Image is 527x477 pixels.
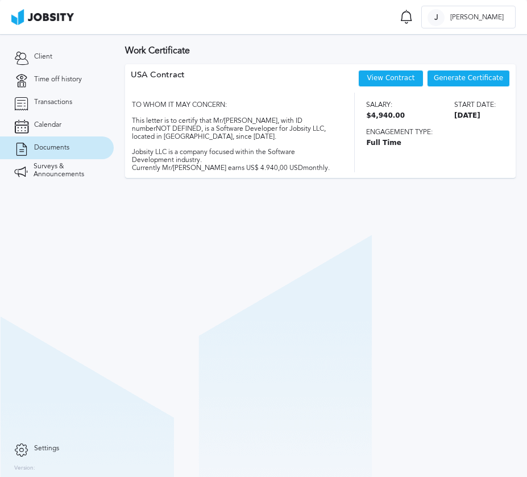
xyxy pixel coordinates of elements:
img: ab4bad089aa723f57921c736e9817d99.png [11,9,74,25]
span: Full Time [366,139,496,147]
span: [PERSON_NAME] [445,14,509,22]
h3: Work Certificate [125,45,516,56]
div: TO WHOM IT MAY CONCERN: This letter is to certify that Mr/[PERSON_NAME], with ID number NOT DEFIN... [131,93,334,172]
a: View Contract [367,74,415,82]
span: Engagement type: [366,128,496,136]
div: USA Contract [131,70,185,93]
span: Salary: [366,101,405,109]
span: [DATE] [454,112,496,120]
label: Version: [14,465,35,472]
span: Documents [34,144,69,152]
span: Start date: [454,101,496,109]
span: Settings [34,445,59,453]
span: Surveys & Announcements [34,163,99,179]
span: Time off history [34,76,82,84]
span: Client [34,53,52,61]
div: J [428,9,445,26]
span: $4,940.00 [366,112,405,120]
span: Generate Certificate [434,74,503,82]
span: Transactions [34,98,72,106]
button: J[PERSON_NAME] [421,6,516,28]
span: Calendar [34,121,61,129]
